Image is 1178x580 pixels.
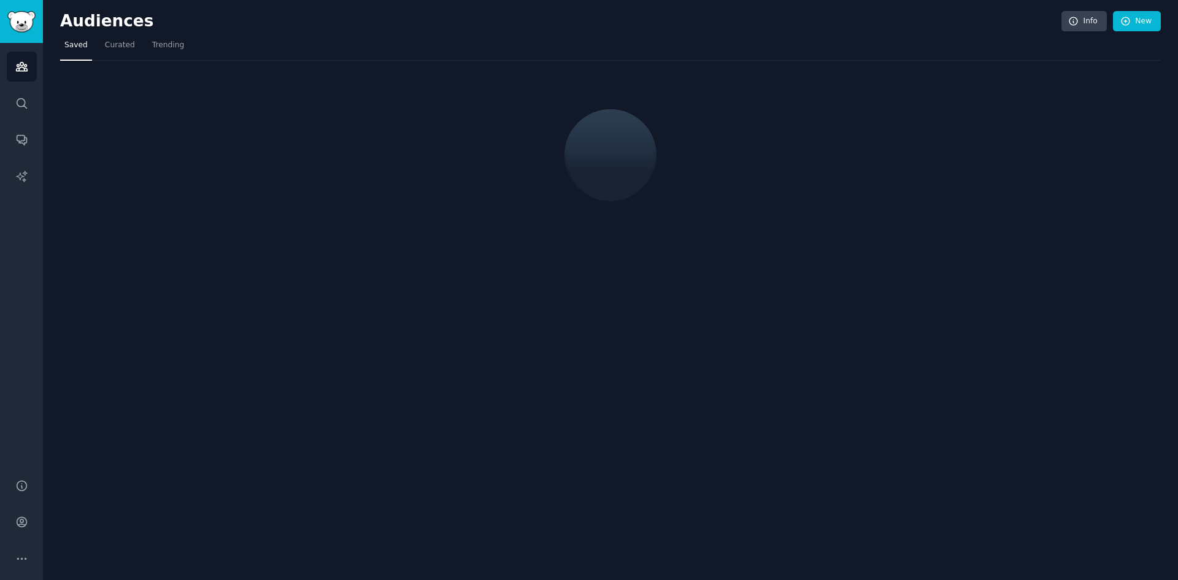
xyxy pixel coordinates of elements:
[1061,11,1107,32] a: Info
[60,12,1061,31] h2: Audiences
[64,40,88,51] span: Saved
[105,40,135,51] span: Curated
[101,36,139,61] a: Curated
[1113,11,1161,32] a: New
[60,36,92,61] a: Saved
[7,11,36,33] img: GummySearch logo
[152,40,184,51] span: Trending
[148,36,188,61] a: Trending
